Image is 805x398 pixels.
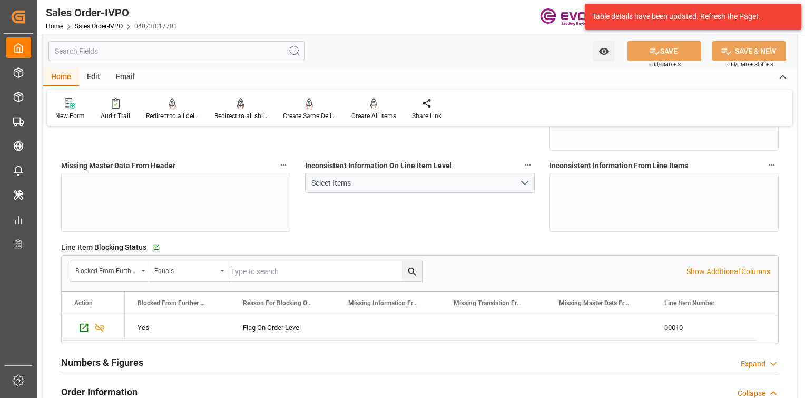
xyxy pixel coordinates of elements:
img: Evonik-brand-mark-Deep-Purple-RGB.jpeg_1700498283.jpeg [540,8,608,26]
div: Share Link [412,111,441,121]
a: Home [46,23,63,30]
div: Create Same Delivery Date [283,111,336,121]
button: open menu [593,41,615,61]
div: Email [108,69,143,86]
button: Inconsistent Information From Line Items [765,158,779,172]
div: Flag On Order Level [230,315,336,340]
div: Action [74,299,93,307]
button: search button [402,261,422,281]
h2: Numbers & Figures [61,355,143,370]
span: Inconsistent Information From Line Items [549,160,688,171]
div: Expand [741,358,765,370]
div: Table details have been updated. Refresh the Page!. [592,11,786,22]
div: Audit Trail [101,111,130,121]
span: Inconsistent Information On Line Item Level [305,160,452,171]
span: Ctrl/CMD + Shift + S [727,61,773,69]
div: Press SPACE to select this row. [62,315,125,341]
span: Missing Information From Line Item [348,299,419,307]
span: Reason For Blocking On This Line Item [243,299,313,307]
button: SAVE [627,41,701,61]
button: open menu [305,173,534,193]
input: Type to search [228,261,422,281]
div: Edit [79,69,108,86]
div: Blocked From Further Processing [75,264,138,276]
p: Show Additional Columns [686,266,770,277]
div: Redirect to all deliveries [146,111,199,121]
div: Home [43,69,79,86]
span: Missing Master Data From SAP [559,299,630,307]
button: SAVE & NEW [712,41,786,61]
span: Line Item Number [664,299,714,307]
div: Select Items [311,178,519,189]
div: Equals [154,264,217,276]
div: Press SPACE to select this row. [125,315,757,341]
button: Missing Master Data From Header [277,158,290,172]
div: Sales Order-IVPO [46,5,177,21]
button: open menu [149,261,228,281]
span: Line Item Blocking Status [61,242,146,253]
button: Inconsistent Information On Line Item Level [521,158,535,172]
div: New Form [55,111,85,121]
span: Missing Master Data From Header [61,160,175,171]
span: Ctrl/CMD + S [650,61,681,69]
input: Search Fields [48,41,305,61]
div: 00010 [652,315,757,340]
div: Yes [138,316,218,340]
a: Sales Order-IVPO [75,23,123,30]
button: open menu [70,261,149,281]
span: Blocked From Further Processing [138,299,208,307]
span: Missing Translation From Master Data [454,299,524,307]
div: Create All Items [351,111,396,121]
div: Redirect to all shipments [214,111,267,121]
